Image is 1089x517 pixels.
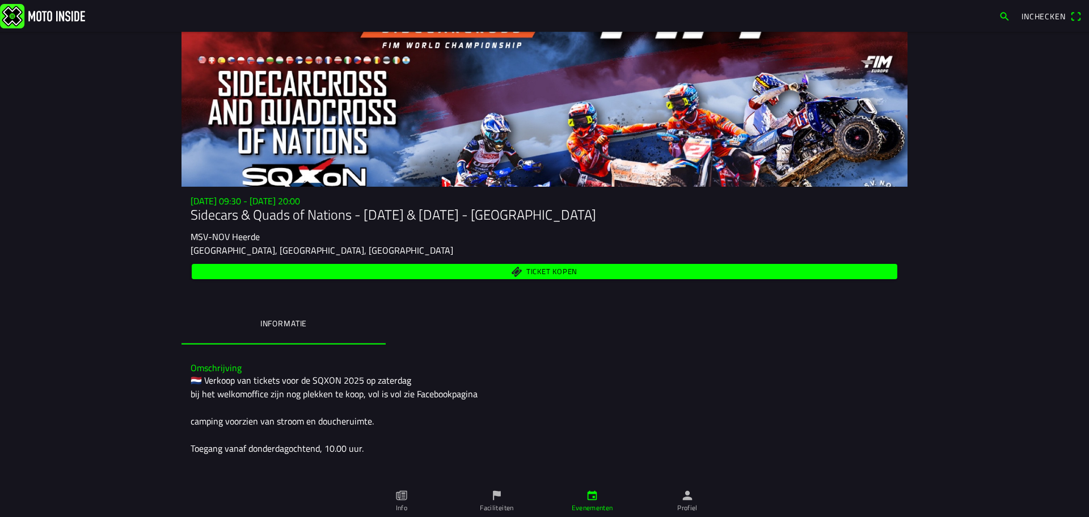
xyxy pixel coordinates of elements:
ion-icon: calendar [586,489,598,502]
span: Ticket kopen [526,268,577,275]
h1: Sidecars & Quads of Nations - [DATE] & [DATE] - [GEOGRAPHIC_DATA] [191,207,898,223]
ion-icon: flag [491,489,503,502]
a: search [993,6,1016,26]
span: Inchecken [1022,10,1066,22]
ion-label: Evenementen [572,503,613,513]
ion-icon: person [681,489,694,502]
a: Incheckenqr scanner [1016,6,1087,26]
ion-text: [GEOGRAPHIC_DATA], [GEOGRAPHIC_DATA], [GEOGRAPHIC_DATA] [191,243,453,257]
h3: [DATE] 09:30 - [DATE] 20:00 [191,196,898,207]
h3: Omschrijving [191,363,898,373]
ion-label: Informatie [260,317,307,330]
ion-label: Info [396,503,407,513]
ion-label: Profiel [677,503,698,513]
ion-text: MSV-NOV Heerde [191,230,260,243]
ion-icon: paper [395,489,408,502]
ion-label: Faciliteiten [480,503,513,513]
